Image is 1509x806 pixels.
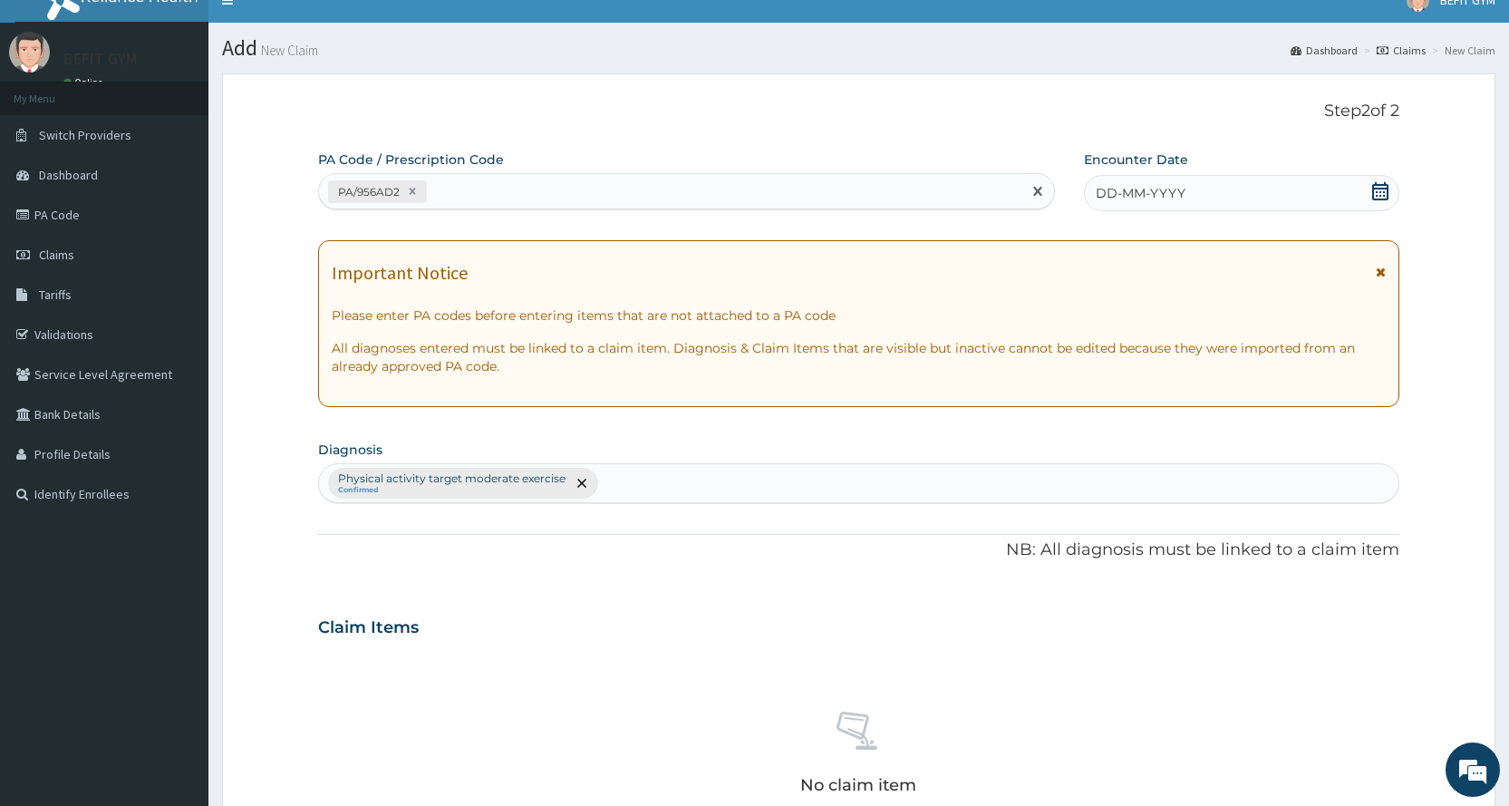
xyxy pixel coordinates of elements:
p: NB: All diagnosis must be linked to a claim item [318,539,1399,562]
span: Tariffs [39,286,72,303]
a: Online [63,76,107,89]
li: New Claim [1427,43,1495,58]
span: DD-MM-YYYY [1096,184,1185,202]
p: All diagnoses entered must be linked to a claim item. Diagnosis & Claim Items that are visible bu... [332,339,1386,375]
p: BEFIT GYM [63,51,137,67]
h1: Add [222,36,1495,60]
p: No claim item [800,776,916,794]
label: PA Code / Prescription Code [318,151,504,169]
label: Diagnosis [318,441,382,459]
div: PA/956AD2 [333,181,402,202]
h1: Important Notice [332,263,468,283]
span: We're online! [105,228,250,412]
div: Chat with us now [94,102,305,125]
div: Minimize live chat window [297,9,341,53]
a: Claims [1377,43,1426,58]
p: Please enter PA codes before entering items that are not attached to a PA code [332,306,1386,325]
img: d_794563401_company_1708531726252_794563401 [34,91,73,136]
span: Switch Providers [39,127,131,143]
img: User Image [9,32,50,73]
span: Dashboard [39,167,98,183]
label: Encounter Date [1084,151,1188,169]
h3: Claim Items [318,618,419,638]
textarea: Type your message and hit 'Enter' [9,495,345,558]
a: Dashboard [1291,43,1358,58]
small: New Claim [257,44,318,57]
p: Step 2 of 2 [318,102,1399,121]
span: Claims [39,247,74,263]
